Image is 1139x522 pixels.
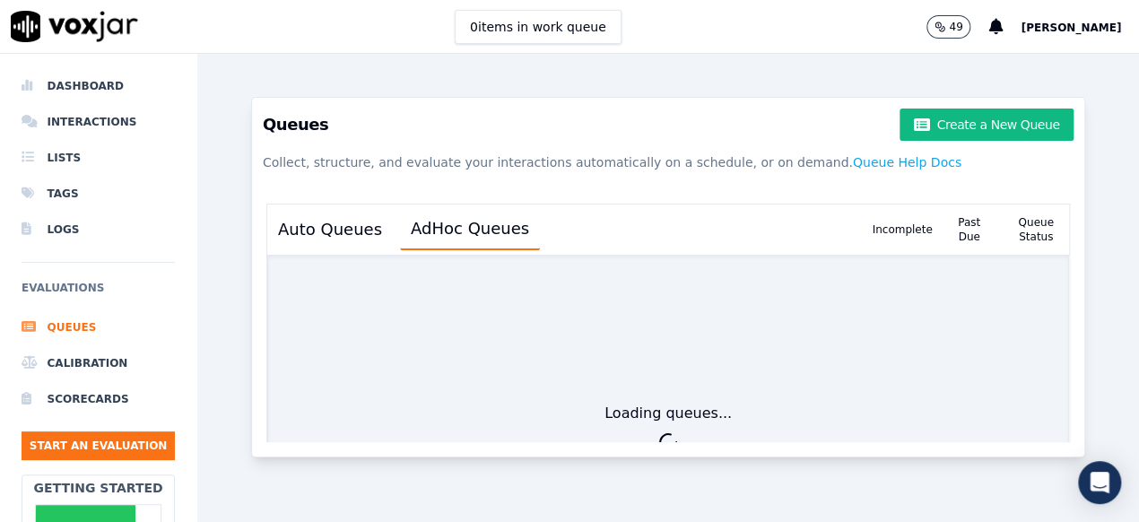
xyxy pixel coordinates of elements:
button: AdHoc Queues [400,209,540,250]
div: Loading queues... [604,403,732,424]
a: Dashboard [22,68,175,104]
div: Open Intercom Messenger [1078,461,1121,504]
h3: Queues [263,109,1074,141]
div: Incomplete [869,204,936,255]
a: Lists [22,140,175,176]
button: 0items in work queue [455,10,622,44]
span: [PERSON_NAME] [1021,22,1121,34]
button: Queue Help Docs [853,146,961,178]
p: Collect, structure, and evaluate your interactions automatically on a schedule, or on demand. [263,146,1074,178]
button: Create a New Queue [900,109,1074,141]
a: Tags [22,176,175,212]
div: Past Due [935,204,1003,255]
img: voxjar logo [11,11,138,42]
div: Queue Status [1003,204,1070,255]
button: [PERSON_NAME] [1021,16,1139,38]
a: Logs [22,212,175,248]
a: Queues [22,309,175,345]
a: Scorecards [22,381,175,417]
h2: Getting Started [34,479,163,497]
a: Interactions [22,104,175,140]
button: Auto Queues [267,210,393,249]
button: 49 [926,15,970,39]
h6: Evaluations [22,277,175,309]
a: Calibration [22,345,175,381]
p: 49 [949,20,962,34]
button: 49 [926,15,988,39]
button: Start an Evaluation [22,431,175,460]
